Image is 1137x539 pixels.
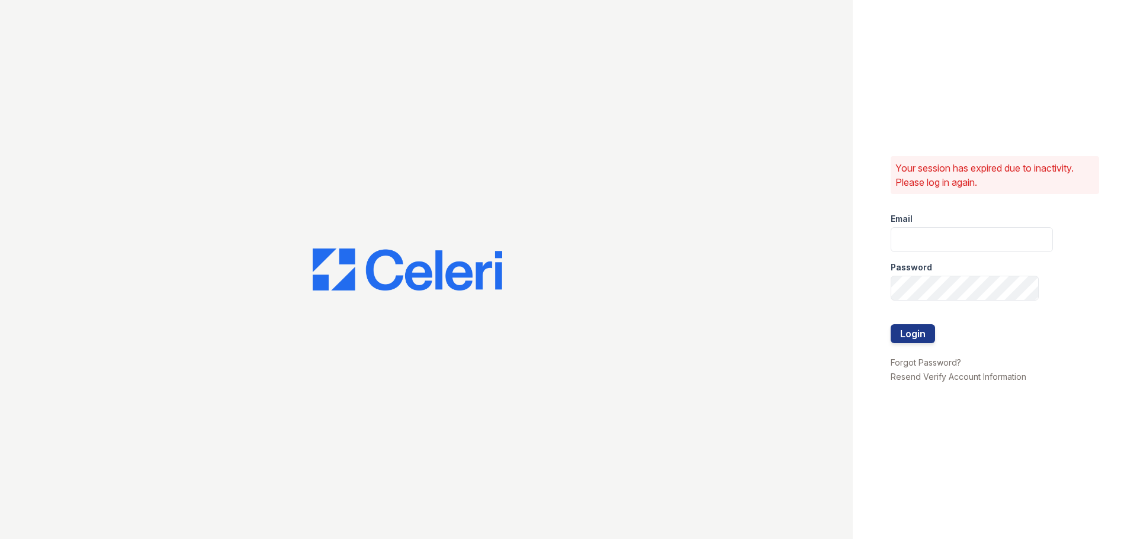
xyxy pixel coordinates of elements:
[891,262,932,273] label: Password
[313,248,502,291] img: CE_Logo_Blue-a8612792a0a2168367f1c8372b55b34899dd931a85d93a1a3d3e32e68fde9ad4.png
[895,161,1094,189] p: Your session has expired due to inactivity. Please log in again.
[891,372,1026,382] a: Resend Verify Account Information
[891,324,935,343] button: Login
[891,213,913,225] label: Email
[891,357,961,367] a: Forgot Password?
